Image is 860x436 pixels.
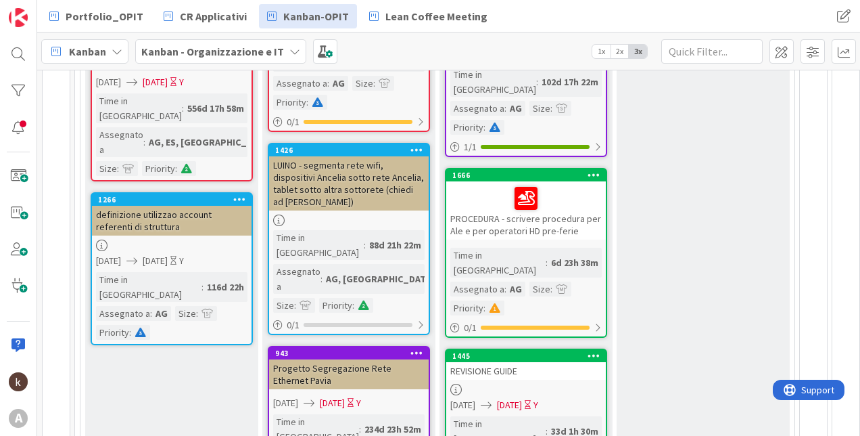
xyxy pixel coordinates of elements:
[143,254,168,268] span: [DATE]
[269,114,429,131] div: 0/1
[294,298,296,313] span: :
[143,75,168,89] span: [DATE]
[287,318,300,332] span: 0 / 1
[452,351,606,361] div: 1445
[629,45,647,58] span: 3x
[96,75,121,89] span: [DATE]
[275,146,429,155] div: 1426
[550,282,552,297] span: :
[117,161,119,176] span: :
[150,306,152,321] span: :
[464,140,477,154] span: 1 / 1
[533,398,538,412] div: Y
[546,255,548,270] span: :
[661,39,763,64] input: Quick Filter...
[196,306,198,321] span: :
[273,396,298,410] span: [DATE]
[96,325,129,340] div: Priority
[322,271,437,286] div: AG, [GEOGRAPHIC_DATA]
[464,321,477,335] span: 0 / 1
[96,306,150,321] div: Assegnato a
[269,347,429,389] div: 943Progetto Segregazione Rete Ethernet Pavia
[273,230,364,260] div: Time in [GEOGRAPHIC_DATA]
[269,317,429,334] div: 0/1
[548,255,602,270] div: 6d 23h 38m
[96,127,143,157] div: Assegnato a
[356,396,361,410] div: Y
[445,168,607,338] a: 1666PROCEDURA - scrivere procedura per Ale e per operatori HD pre-ferieTime in [GEOGRAPHIC_DATA]:...
[450,282,504,297] div: Assegnato a
[269,347,429,359] div: 943
[269,359,429,389] div: Progetto Segregazione Rete Ethernet Pavia
[180,8,247,24] span: CR Applicativi
[201,280,204,295] span: :
[361,4,496,28] a: Lean Coffee Meeting
[9,409,28,428] div: A
[373,76,375,91] span: :
[143,135,145,150] span: :
[66,8,143,24] span: Portfolio_OPIT
[550,101,552,116] span: :
[142,161,175,176] div: Priority
[320,271,322,286] span: :
[506,101,525,116] div: AG
[184,101,247,116] div: 556d 17h 58m
[269,144,429,156] div: 1426
[320,396,345,410] span: [DATE]
[259,4,357,28] a: Kanban-OPIT
[329,76,348,91] div: AG
[450,398,475,412] span: [DATE]
[28,2,62,18] span: Support
[450,101,504,116] div: Assegnato a
[273,298,294,313] div: Size
[273,95,306,110] div: Priority
[96,272,201,302] div: Time in [GEOGRAPHIC_DATA]
[92,194,252,236] div: 1266definizione utilizzao account referenti di struttura
[536,74,538,89] span: :
[182,101,184,116] span: :
[446,350,606,380] div: 1445REVISIONE GUIDE
[483,120,485,135] span: :
[446,350,606,362] div: 1445
[446,169,606,240] div: 1666PROCEDURA - scrivere procedura per Ale e per operatori HD pre-ferie
[504,282,506,297] span: :
[529,282,550,297] div: Size
[385,8,487,24] span: Lean Coffee Meeting
[327,76,329,91] span: :
[92,194,252,206] div: 1266
[152,306,171,321] div: AG
[446,139,606,156] div: 1/1
[450,120,483,135] div: Priority
[352,298,354,313] span: :
[283,8,349,24] span: Kanban-OPIT
[145,135,275,150] div: AG, ES, [GEOGRAPHIC_DATA]
[156,4,255,28] a: CR Applicativi
[483,301,485,315] span: :
[450,301,483,315] div: Priority
[268,143,430,335] a: 1426LUINO - segmenta rete wifi, dispositivi Ancelia sotto rete Ancelia, tablet sotto altra sottor...
[319,298,352,313] div: Priority
[273,264,320,294] div: Assegnato a
[91,192,253,345] a: 1266definizione utilizzao account referenti di struttura[DATE][DATE]YTime in [GEOGRAPHIC_DATA]:11...
[273,76,327,91] div: Assegnato a
[450,248,546,278] div: Time in [GEOGRAPHIC_DATA]
[41,4,151,28] a: Portfolio_OPIT
[96,93,182,123] div: Time in [GEOGRAPHIC_DATA]
[450,67,536,97] div: Time in [GEOGRAPHIC_DATA]
[306,95,308,110] span: :
[504,101,506,116] span: :
[96,161,117,176] div: Size
[141,45,284,58] b: Kanban - Organizzazione e IT
[446,362,606,380] div: REVISIONE GUIDE
[287,115,300,129] span: 0 / 1
[179,75,184,89] div: Y
[129,325,131,340] span: :
[366,238,425,253] div: 88d 21h 22m
[538,74,602,89] div: 102d 17h 22m
[611,45,629,58] span: 2x
[275,349,429,358] div: 943
[9,372,28,391] img: kh
[98,195,252,204] div: 1266
[497,398,522,412] span: [DATE]
[69,43,106,60] span: Kanban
